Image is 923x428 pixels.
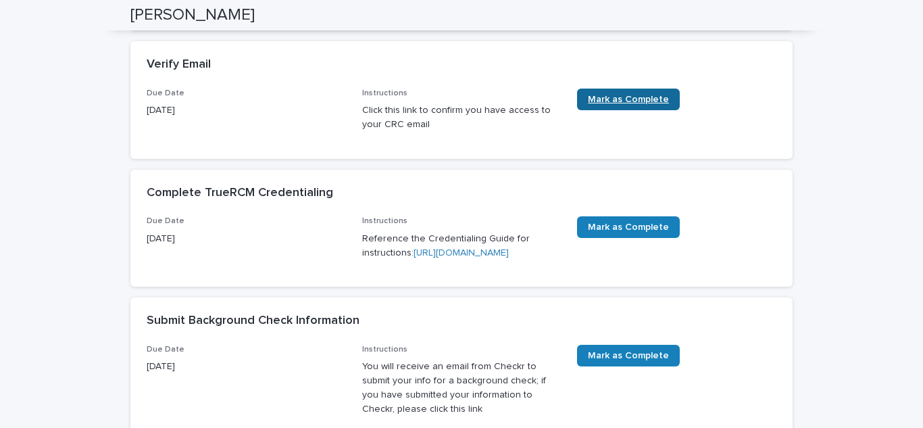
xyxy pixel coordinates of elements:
p: Click this link to confirm you have access to your CRC email [362,103,562,132]
a: Mark as Complete [577,345,680,366]
span: Instructions [362,217,407,225]
p: You will receive an email from Checkr to submit your info for a background check; if you have sub... [362,360,562,416]
a: Mark as Complete [577,216,680,238]
h2: Complete TrueRCM Credentialing [147,186,333,201]
span: Due Date [147,217,184,225]
a: [URL][DOMAIN_NAME] [414,248,509,258]
a: Mark as Complete [577,89,680,110]
p: [DATE] [147,360,346,374]
p: [DATE] [147,232,346,246]
h2: Verify Email [147,57,211,72]
span: Instructions [362,89,407,97]
span: Mark as Complete [588,351,669,360]
span: Due Date [147,89,184,97]
p: [DATE] [147,103,346,118]
h2: Submit Background Check Information [147,314,359,329]
p: Reference the Credentialing Guide for instructions: [362,232,562,260]
span: Mark as Complete [588,95,669,104]
span: Mark as Complete [588,222,669,232]
span: Due Date [147,346,184,354]
span: Instructions [362,346,407,354]
h2: [PERSON_NAME] [130,5,255,25]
